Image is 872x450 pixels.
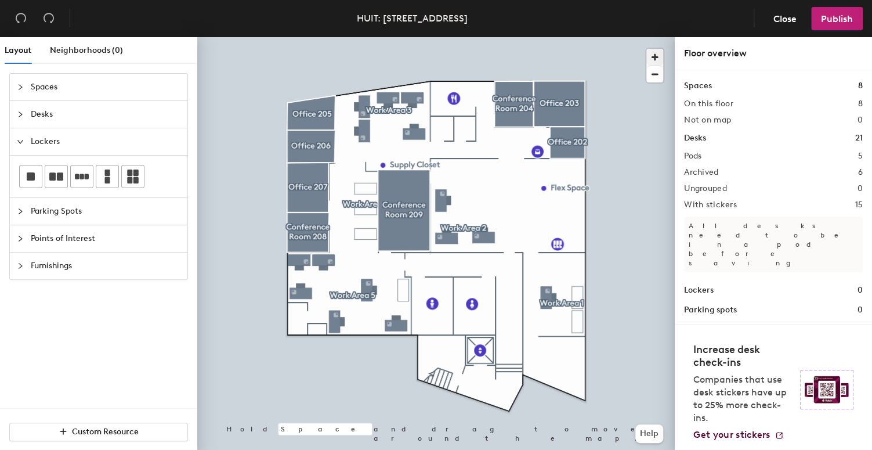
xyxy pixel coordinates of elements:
[31,225,180,252] span: Points of Interest
[684,116,731,125] h2: Not on map
[857,304,863,316] h1: 0
[17,262,24,269] span: collapsed
[693,429,770,440] span: Get your stickers
[857,323,863,336] h1: 0
[684,284,714,297] h1: Lockers
[17,84,24,91] span: collapsed
[5,45,31,55] span: Layout
[684,46,863,60] div: Floor overview
[9,7,32,30] button: Undo (⌘ + Z)
[357,11,468,26] div: HUIT: [STREET_ADDRESS]
[684,99,733,109] h2: On this floor
[684,323,728,336] h1: Furnishings
[684,184,727,193] h2: Ungrouped
[684,217,863,272] p: All desks need to be in a pod before saving
[684,80,712,92] h1: Spaces
[764,7,806,30] button: Close
[858,99,863,109] h2: 8
[693,343,793,369] h4: Increase desk check-ins
[31,198,180,225] span: Parking Spots
[37,7,60,30] button: Redo (⌘ + ⇧ + Z)
[31,128,180,155] span: Lockers
[821,13,853,24] span: Publish
[684,152,701,161] h2: Pods
[858,168,863,177] h2: 6
[857,284,863,297] h1: 0
[857,184,863,193] h2: 0
[693,373,793,424] p: Companies that use desk stickers have up to 25% more check-ins.
[9,423,188,441] button: Custom Resource
[17,138,24,145] span: expanded
[693,429,784,441] a: Get your stickers
[684,304,737,316] h1: Parking spots
[684,168,718,177] h2: Archived
[31,74,180,100] span: Spaces
[31,253,180,279] span: Furnishings
[857,116,863,125] h2: 0
[17,235,24,242] span: collapsed
[17,111,24,118] span: collapsed
[811,7,863,30] button: Publish
[855,200,863,210] h2: 15
[773,13,797,24] span: Close
[858,80,863,92] h1: 8
[800,370,853,409] img: Sticker logo
[635,424,663,443] button: Help
[31,101,180,128] span: Desks
[72,427,139,437] span: Custom Resource
[684,200,737,210] h2: With stickers
[858,152,863,161] h2: 5
[855,132,863,145] h1: 21
[50,45,123,55] span: Neighborhoods (0)
[17,208,24,215] span: collapsed
[684,132,706,145] h1: Desks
